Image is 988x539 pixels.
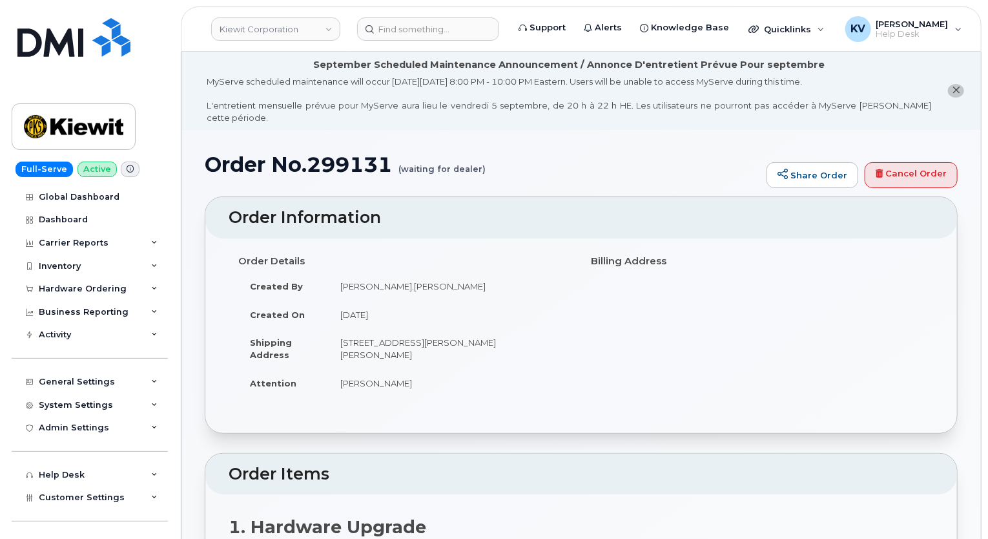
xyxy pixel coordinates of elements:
div: MyServe scheduled maintenance will occur [DATE][DATE] 8:00 PM - 10:00 PM Eastern. Users will be u... [207,76,931,123]
strong: Attention [250,378,296,388]
a: Share Order [767,162,858,188]
strong: 1. Hardware Upgrade [229,516,426,538]
strong: Shipping Address [250,337,292,360]
h2: Order Items [229,465,934,483]
td: [DATE] [329,301,571,329]
td: [PERSON_NAME] [329,369,571,397]
div: September Scheduled Maintenance Announcement / Annonce D'entretient Prévue Pour septembre [313,58,825,72]
strong: Created By [250,281,303,291]
strong: Created On [250,310,305,320]
td: [STREET_ADDRESS][PERSON_NAME][PERSON_NAME] [329,328,571,368]
h4: Order Details [238,256,571,267]
td: [PERSON_NAME].[PERSON_NAME] [329,272,571,301]
h4: Billing Address [591,256,924,267]
a: Cancel Order [865,162,958,188]
small: (waiting for dealer) [398,153,486,173]
button: close notification [948,84,964,98]
h1: Order No.299131 [205,153,760,176]
h2: Order Information [229,209,934,227]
